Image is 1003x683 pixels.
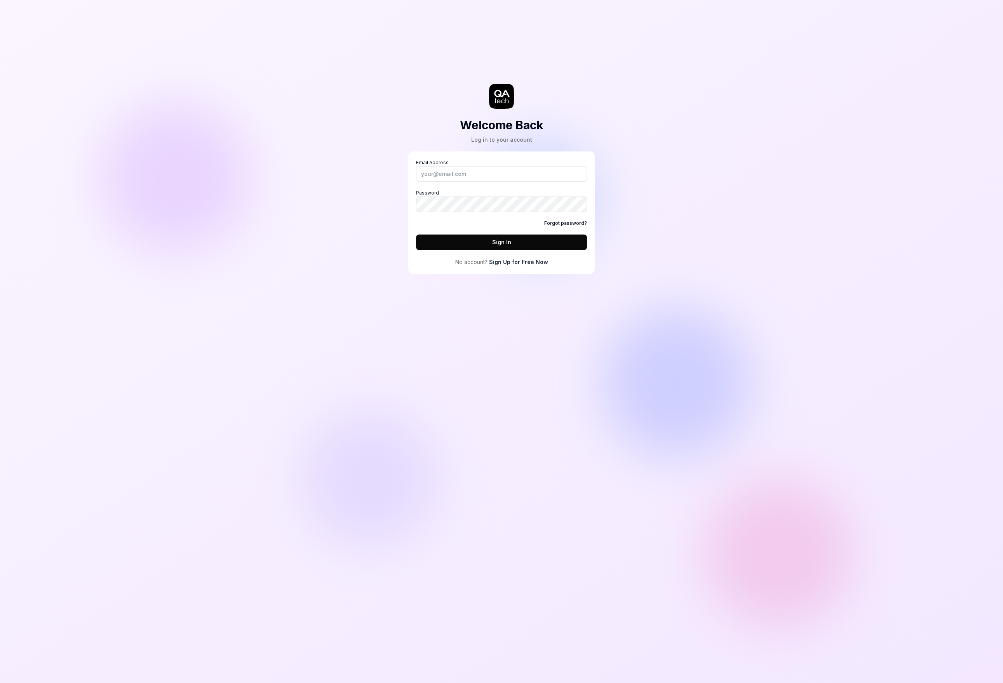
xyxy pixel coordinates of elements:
input: Email Address [416,166,587,182]
a: Sign Up for Free Now [489,258,548,266]
label: Password [416,189,587,212]
input: Password [416,196,587,212]
a: Forgot password? [544,220,587,227]
h2: Welcome Back [460,116,543,134]
button: Sign In [416,235,587,250]
div: Log in to your account [460,136,543,144]
label: Email Address [416,159,587,182]
span: No account? [455,258,488,266]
